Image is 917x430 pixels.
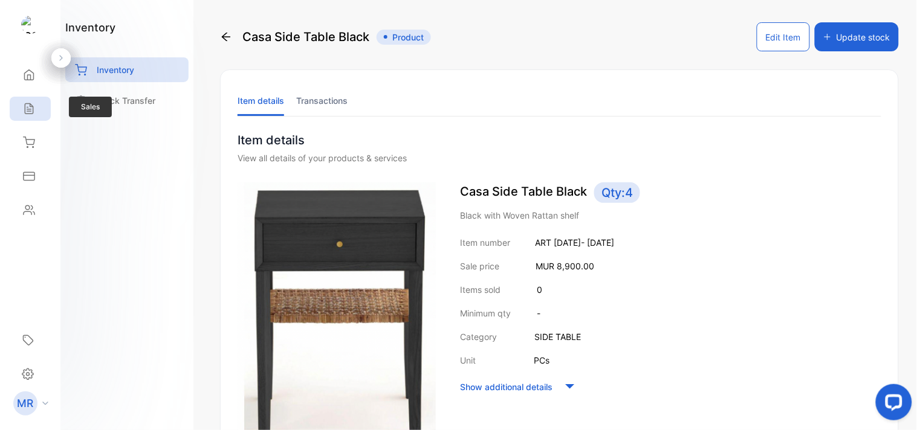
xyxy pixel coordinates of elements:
[460,330,497,343] p: Category
[69,97,112,117] span: Sales
[535,236,614,249] p: ART [DATE]- [DATE]
[97,63,134,76] p: Inventory
[97,94,155,107] p: Stock Transfer
[460,380,552,393] p: Show additional details
[536,261,594,271] span: MUR 8,900.00
[21,16,39,34] img: logo
[220,22,431,51] div: Casa Side Table Black
[296,85,348,116] li: Transactions
[460,209,881,222] p: Black with Woven Rattan shelf
[537,283,542,296] p: 0
[238,152,881,164] div: View all details of your products & services
[65,88,189,113] a: Stock Transfer
[460,354,476,367] p: Unit
[460,307,511,319] p: Minimum qty
[460,182,881,203] p: Casa Side Table Black
[866,379,917,430] iframe: LiveChat chat widget
[377,30,431,45] span: Product
[815,22,899,51] button: Update stock
[65,57,189,82] a: Inventory
[238,131,881,149] p: Item details
[537,307,540,319] p: -
[460,283,501,296] p: Items sold
[534,330,581,343] p: SIDE TABLE
[460,260,499,272] p: Sale price
[460,236,510,249] p: Item number
[238,85,284,116] li: Item details
[757,22,810,51] button: Edit Item
[65,19,115,36] h1: inventory
[18,396,34,411] p: MR
[594,182,640,203] span: Qty: 4
[534,354,549,367] p: PCs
